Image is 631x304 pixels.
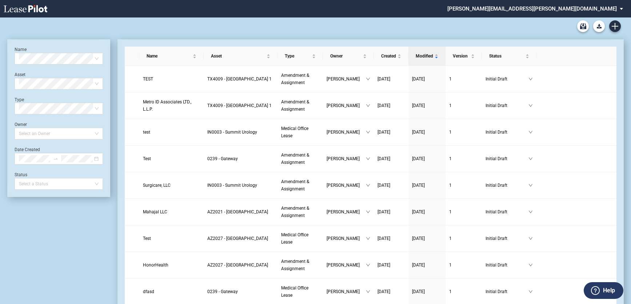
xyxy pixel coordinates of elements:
[15,147,40,152] label: Date Created
[15,47,27,52] label: Name
[412,102,442,109] a: [DATE]
[449,103,452,108] span: 1
[378,183,390,188] span: [DATE]
[143,261,200,269] a: HonorHealth
[15,72,25,77] label: Asset
[408,47,446,66] th: Modified
[281,259,309,271] span: Amendment & Assignment
[374,47,408,66] th: Created
[207,130,257,135] span: IN0003 - Summit Urology
[143,209,167,214] span: Mahajal LLC
[412,209,425,214] span: [DATE]
[281,206,309,218] span: Amendment & Assignment
[412,261,442,269] a: [DATE]
[486,129,528,136] span: Initial Draft
[486,235,528,242] span: Initial Draft
[446,47,482,66] th: Version
[378,236,390,241] span: [DATE]
[486,102,528,109] span: Initial Draft
[378,155,405,162] a: [DATE]
[207,289,238,294] span: 0239 - Gateway
[412,182,442,189] a: [DATE]
[207,76,272,82] span: TX4009 - Southwest Plaza 1
[378,261,405,269] a: [DATE]
[486,288,528,295] span: Initial Draft
[378,208,405,216] a: [DATE]
[486,261,528,269] span: Initial Draft
[143,99,191,112] span: Metro ID Associates LTD., L.L.P.
[281,73,309,85] span: Amendment & Assignment
[486,155,528,162] span: Initial Draft
[412,155,442,162] a: [DATE]
[285,52,311,60] span: Type
[143,235,200,242] a: Test
[449,183,452,188] span: 1
[528,236,533,241] span: down
[366,157,370,161] span: down
[327,182,366,189] span: [PERSON_NAME]
[143,130,150,135] span: test
[207,261,274,269] a: AZ2027 - [GEOGRAPHIC_DATA]
[207,156,238,161] span: 0239 - Gateway
[449,209,452,214] span: 1
[449,102,478,109] a: 1
[366,210,370,214] span: down
[15,122,27,127] label: Owner
[453,52,470,60] span: Version
[591,20,607,32] md-menu: Download Blank Form List
[281,178,319,193] a: Amendment & Assignment
[528,103,533,108] span: down
[327,261,366,269] span: [PERSON_NAME]
[281,126,308,138] span: Medical Office Lease
[378,76,390,82] span: [DATE]
[281,285,308,298] span: Medical Office Lease
[412,75,442,83] a: [DATE]
[366,77,370,81] span: down
[327,102,366,109] span: [PERSON_NAME]
[143,183,171,188] span: Surgicare, LLC
[207,182,274,189] a: IN0003 - Summit Urology
[211,52,265,60] span: Asset
[207,209,268,214] span: AZ2021 - Scottsdale Medical Center
[449,156,452,161] span: 1
[15,172,27,177] label: Status
[207,75,274,83] a: TX4009 - [GEOGRAPHIC_DATA] 1
[327,155,366,162] span: [PERSON_NAME]
[143,76,153,82] span: TEST
[378,130,390,135] span: [DATE]
[449,289,452,294] span: 1
[204,47,277,66] th: Asset
[366,289,370,294] span: down
[378,235,405,242] a: [DATE]
[378,102,405,109] a: [DATE]
[449,76,452,82] span: 1
[603,286,615,295] label: Help
[378,103,390,108] span: [DATE]
[412,208,442,216] a: [DATE]
[412,103,425,108] span: [DATE]
[143,288,200,295] a: dfasd
[143,98,200,113] a: Metro ID Associates LTD., L.L.P.
[327,208,366,216] span: [PERSON_NAME]
[412,236,425,241] span: [DATE]
[281,179,309,192] span: Amendment & Assignment
[139,47,204,66] th: Name
[207,155,274,162] a: 0239 - Gateway
[378,288,405,295] a: [DATE]
[528,289,533,294] span: down
[207,208,274,216] a: AZ2021 - [GEOGRAPHIC_DATA]
[449,75,478,83] a: 1
[207,236,268,241] span: AZ2027 - Medical Plaza III
[528,130,533,134] span: down
[412,156,425,161] span: [DATE]
[327,235,366,242] span: [PERSON_NAME]
[449,155,478,162] a: 1
[281,72,319,86] a: Amendment & Assignment
[281,125,319,139] a: Medical Office Lease
[281,99,309,112] span: Amendment & Assignment
[378,289,390,294] span: [DATE]
[323,47,374,66] th: Owner
[207,129,274,136] a: IN0003 - Summit Urology
[378,209,390,214] span: [DATE]
[366,130,370,134] span: down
